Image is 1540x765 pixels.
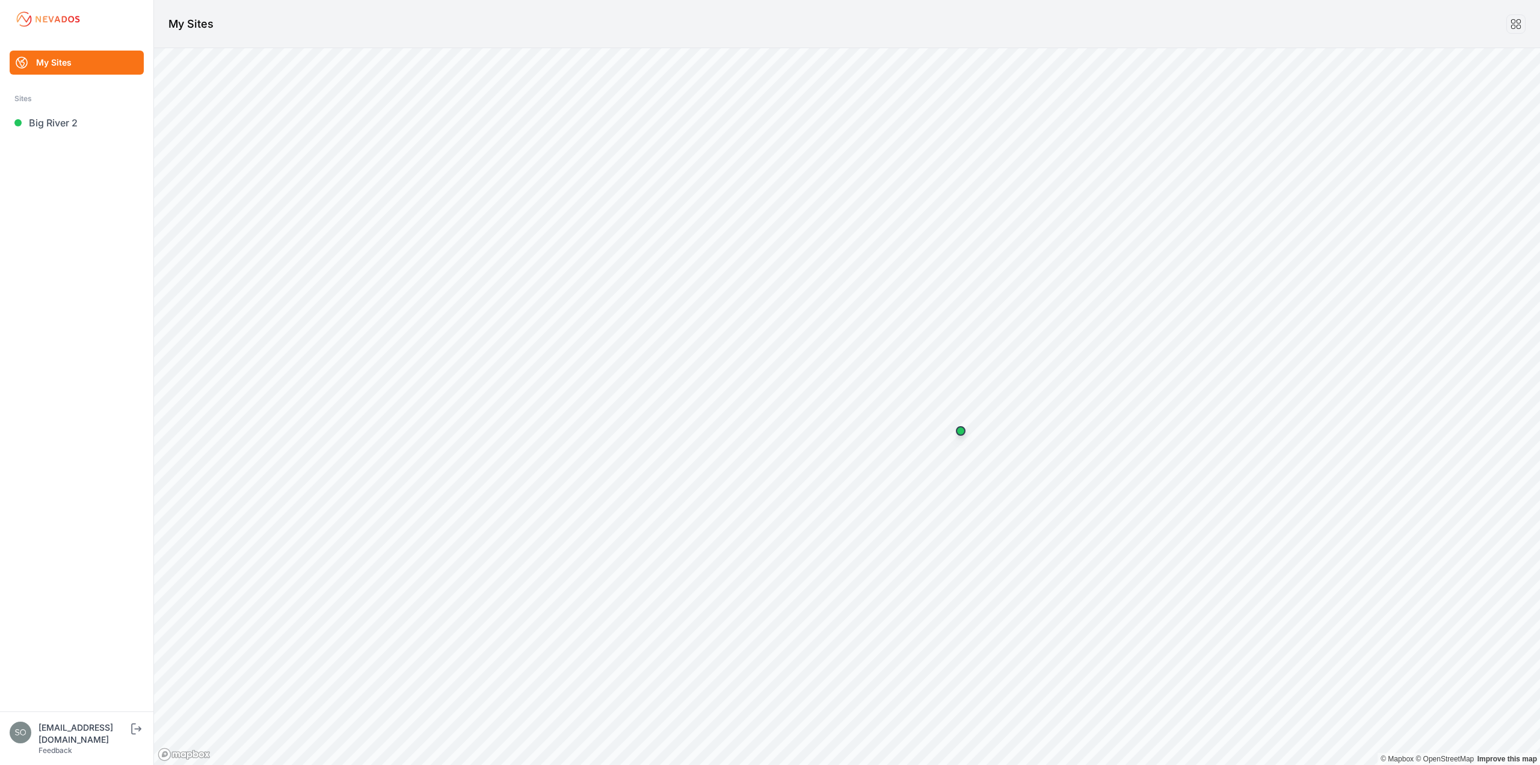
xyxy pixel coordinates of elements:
a: My Sites [10,51,144,75]
div: [EMAIL_ADDRESS][DOMAIN_NAME] [38,722,129,746]
a: Feedback [38,746,72,755]
a: Mapbox logo [158,748,211,761]
a: Map feedback [1477,755,1537,763]
a: OpenStreetMap [1415,755,1474,763]
div: Sites [14,91,139,106]
img: Nevados [14,10,82,29]
a: Mapbox [1381,755,1414,763]
a: Big River 2 [10,111,144,135]
canvas: Map [154,48,1540,765]
h1: My Sites [168,16,214,33]
div: Map marker [949,419,973,443]
img: solvocc@solvenergy.com [10,722,31,743]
